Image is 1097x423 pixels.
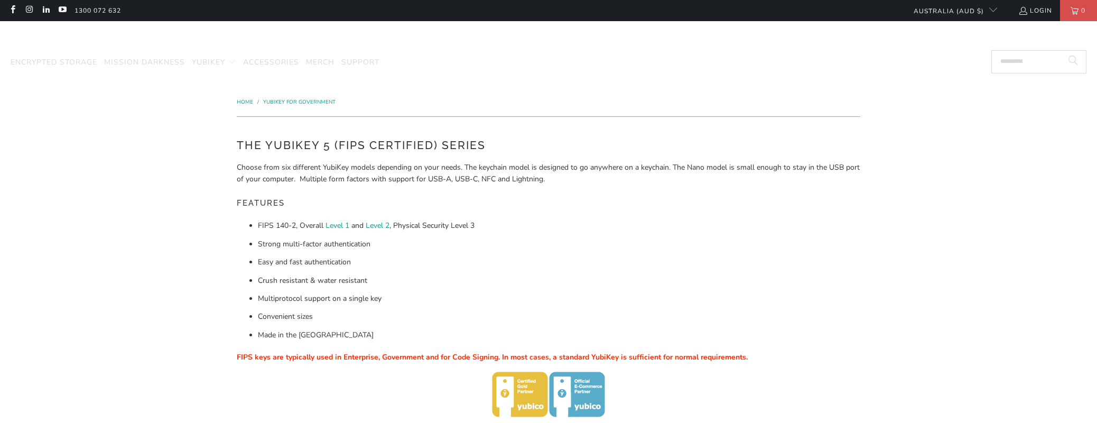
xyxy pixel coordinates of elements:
[257,98,259,106] span: /
[104,57,185,67] span: Mission Darkness
[495,26,603,48] img: Trust Panda Australia
[341,50,379,75] a: Support
[991,50,1086,73] input: Search...
[58,6,67,15] a: Trust Panda Australia on YouTube
[237,98,255,106] a: Home
[263,98,336,106] a: YubiKey for Government
[237,98,253,106] span: Home
[306,57,334,67] span: Merch
[258,311,860,323] li: Convenient sizes
[258,275,860,287] li: Crush resistant & water resistant
[258,220,860,232] li: FIPS 140-2, Overall and , Physical Security Level 3
[258,293,860,305] li: Multiprotocol support on a single key
[237,137,860,154] h2: The YubiKey 5 (FIPS Certified) Series
[243,57,299,67] span: Accessories
[326,220,349,231] a: Level 1
[237,194,860,213] h5: Features
[192,50,236,75] summary: YubiKey
[237,162,860,186] p: Choose from six different YubiKey models depending on your needs. The keychain model is designed ...
[237,352,748,362] span: FIPS keys are typically used in Enterprise, Government and for Code Signing. In most cases, a sta...
[243,50,299,75] a: Accessories
[258,256,860,268] li: Easy and fast authentication
[11,50,379,75] nav: Translation missing: en.navigation.header.main_nav
[258,329,860,341] li: Made in the [GEOGRAPHIC_DATA]
[1018,5,1052,16] a: Login
[11,50,97,75] a: Encrypted Storage
[366,220,389,231] a: Level 2
[75,5,121,16] a: 1300 072 632
[104,50,185,75] a: Mission Darkness
[11,57,97,67] span: Encrypted Storage
[24,6,33,15] a: Trust Panda Australia on Instagram
[8,6,17,15] a: Trust Panda Australia on Facebook
[306,50,334,75] a: Merch
[1060,50,1086,73] button: Search
[341,57,379,67] span: Support
[41,6,50,15] a: Trust Panda Australia on LinkedIn
[258,238,860,250] li: Strong multi-factor authentication
[192,57,225,67] span: YubiKey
